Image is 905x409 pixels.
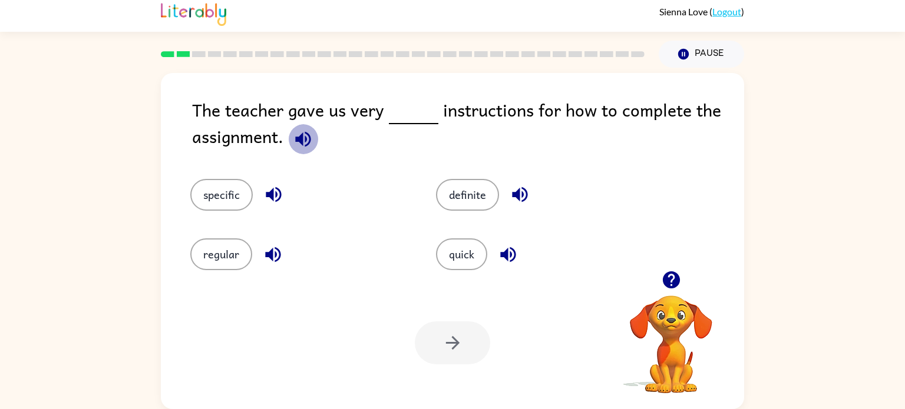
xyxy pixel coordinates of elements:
[436,238,487,270] button: quick
[659,6,744,17] div: ( )
[436,179,499,211] button: definite
[659,41,744,68] button: Pause
[659,6,709,17] span: Sienna Love
[190,179,253,211] button: specific
[612,277,730,395] video: Your browser must support playing .mp4 files to use Literably. Please try using another browser.
[712,6,741,17] a: Logout
[190,238,252,270] button: regular
[192,97,744,155] div: The teacher gave us very instructions for how to complete the assignment.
